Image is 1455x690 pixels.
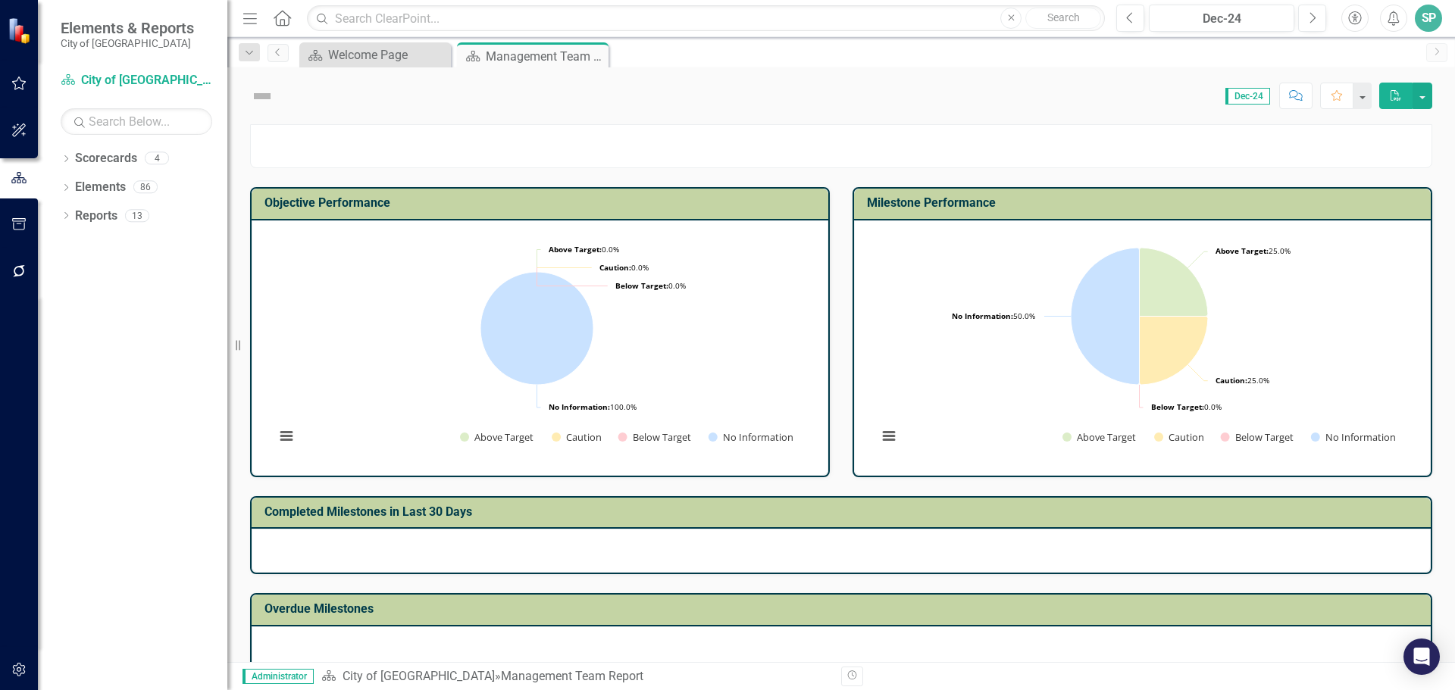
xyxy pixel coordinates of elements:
[303,45,447,64] a: Welcome Page
[1071,248,1140,385] path: No Information, 4.
[1062,430,1137,444] button: Show Above Target
[552,430,602,444] button: Show Caution
[1047,11,1080,23] span: Search
[1311,430,1395,444] button: Show No Information
[268,233,812,460] div: Chart. Highcharts interactive chart.
[480,272,593,385] path: No Information, 3.
[501,669,643,683] div: Management Team Report
[1025,8,1101,29] button: Search
[878,426,900,447] button: View chart menu, Chart
[75,150,137,167] a: Scorecards
[549,244,619,254] text: 0.0%
[1221,430,1294,444] button: Show Below Target
[61,19,194,37] span: Elements & Reports
[1149,5,1294,32] button: Dec-24
[343,669,495,683] a: City of [GEOGRAPHIC_DATA]
[242,669,314,684] span: Administrator
[145,152,169,165] div: 4
[599,262,631,273] tspan: Caution:
[1403,638,1440,675] div: Open Intercom Messenger
[61,72,212,89] a: City of [GEOGRAPHIC_DATA]
[709,430,793,444] button: Show No Information
[264,196,821,210] h3: Objective Performance
[486,47,605,66] div: Management Team Report
[61,37,194,49] small: City of [GEOGRAPHIC_DATA]
[1415,5,1442,32] button: SP
[1216,375,1269,386] text: 25.0%
[250,84,274,108] img: Not Defined
[1151,401,1222,412] text: 0.0%
[615,280,668,291] tspan: Below Target:
[328,45,447,64] div: Welcome Page
[870,233,1415,460] div: Chart. Highcharts interactive chart.
[549,401,637,412] text: 100.0%
[8,17,34,44] img: ClearPoint Strategy
[61,108,212,135] input: Search Below...
[1139,316,1207,384] path: Caution, 2.
[1216,245,1291,256] text: 25.0%
[867,196,1423,210] h3: Milestone Performance
[276,426,297,447] button: View chart menu, Chart
[952,311,1035,321] text: 50.0%
[549,401,610,412] tspan: No Information:
[1139,248,1207,316] path: Above Target, 2.
[599,262,649,273] text: 0.0%
[952,311,1013,321] tspan: No Information:
[1154,430,1204,444] button: Show Caution
[618,430,692,444] button: Show Below Target
[268,233,806,460] svg: Interactive chart
[1216,245,1269,256] tspan: Above Target:
[75,179,126,196] a: Elements
[460,430,534,444] button: Show Above Target
[133,181,158,194] div: 86
[125,209,149,222] div: 13
[1151,401,1204,412] tspan: Below Target:
[1225,88,1270,105] span: Dec-24
[321,668,830,685] div: »
[75,208,117,225] a: Reports
[615,280,686,291] text: 0.0%
[1216,375,1247,386] tspan: Caution:
[1154,10,1289,28] div: Dec-24
[307,5,1105,32] input: Search ClearPoint...
[264,505,1423,519] h3: Completed Milestones in Last 30 Days
[264,602,1423,616] h3: Overdue Milestones
[870,233,1409,460] svg: Interactive chart
[549,244,602,254] tspan: Above Target:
